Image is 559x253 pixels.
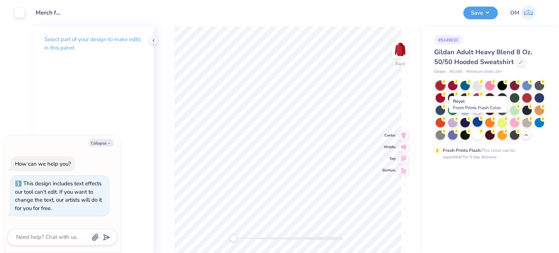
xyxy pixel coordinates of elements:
[443,147,532,160] div: This color can be expedited for 5 day delivery.
[382,144,396,150] span: Middle
[453,105,501,111] span: Fresh Prints Flash Color
[230,235,237,242] div: Accessibility label
[521,5,536,20] img: Om Mehrotra
[15,160,71,167] div: How can we help you?
[434,69,446,75] span: Gildan
[30,5,66,20] input: Untitled Design
[443,147,481,153] strong: Fresh Prints Flash:
[393,42,408,57] img: Back
[15,180,102,212] div: This design includes text effects our tool can't edit. If you want to change the text, our artist...
[463,7,498,19] button: Save
[382,167,396,173] span: Bottom
[510,9,519,17] span: OM
[382,133,396,138] span: Center
[449,96,507,113] div: Royal
[507,5,539,20] a: OM
[434,48,532,66] span: Gildan Adult Heavy Blend 8 Oz. 50/50 Hooded Sweatshirt
[89,139,113,147] button: Collapse
[396,60,405,67] div: Back
[44,35,142,52] p: Select part of your design to make edits in this panel
[382,156,396,162] span: Top
[434,35,463,44] div: # 514902C
[449,69,463,75] span: # G185
[466,69,503,75] span: Minimum Order: 24 +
